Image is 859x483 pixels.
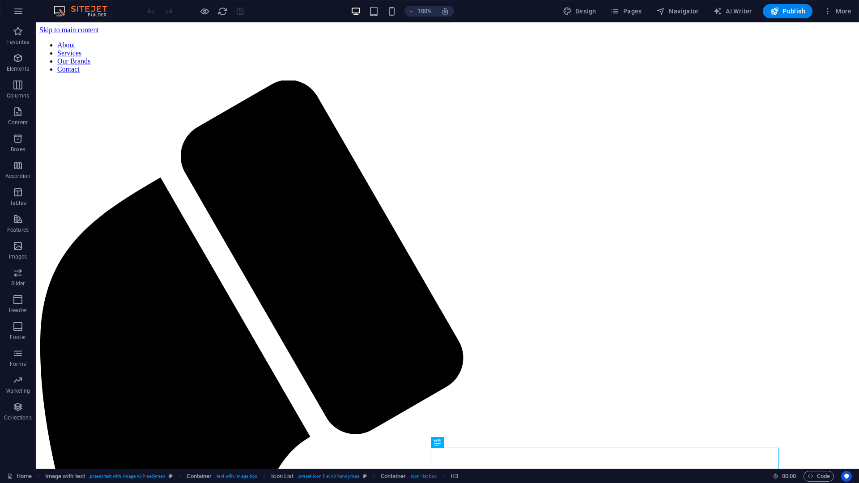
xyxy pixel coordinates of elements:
[4,414,31,421] p: Collections
[297,471,359,482] span: . preset-icon-list-v3-handyman
[451,471,458,482] span: Click to select. Double-click to edit
[773,471,796,482] h6: Session time
[10,199,26,207] p: Tables
[823,7,851,16] span: More
[841,471,852,482] button: Usercentrics
[441,7,449,15] i: On resize automatically adjust zoom level to fit chosen device.
[7,92,29,99] p: Columns
[607,4,645,18] button: Pages
[788,473,790,479] span: :
[217,6,228,17] button: reload
[187,471,212,482] span: Click to select. Double-click to edit
[199,6,210,17] button: Click here to leave preview mode and continue editing
[11,146,26,153] p: Boxes
[563,7,596,16] span: Design
[7,65,30,72] p: Elements
[804,471,834,482] button: Code
[51,6,119,17] img: Editor Logo
[363,474,367,479] i: This element is a customizable preset
[610,7,642,16] span: Pages
[656,7,699,16] span: Navigator
[5,173,30,180] p: Accordion
[89,471,165,482] span: . preset-text-with-image-v3-handyman
[169,474,173,479] i: This element is a customizable preset
[215,471,257,482] span: . text-with-image-box
[770,7,805,16] span: Publish
[418,6,432,17] h6: 100%
[653,4,702,18] button: Navigator
[11,280,25,287] p: Slider
[9,307,27,314] p: Header
[4,4,63,11] a: Skip to main content
[5,387,30,394] p: Marketing
[9,253,27,260] p: Images
[713,7,752,16] span: AI Writer
[271,471,293,482] span: Click to select. Double-click to edit
[8,119,28,126] p: Content
[559,4,600,18] div: Design (Ctrl+Alt+Y)
[10,360,26,368] p: Forms
[45,471,458,482] nav: breadcrumb
[381,471,406,482] span: Click to select. Double-click to edit
[820,4,855,18] button: More
[217,6,228,17] i: Reload page
[409,471,437,482] span: . icon-list-box
[710,4,756,18] button: AI Writer
[404,6,436,17] button: 100%
[7,226,29,233] p: Features
[782,471,796,482] span: 00 00
[559,4,600,18] button: Design
[763,4,812,18] button: Publish
[6,38,29,46] p: Favorites
[45,471,85,482] span: Click to select. Double-click to edit
[10,334,26,341] p: Footer
[808,471,830,482] span: Code
[7,471,32,482] a: Click to cancel selection. Double-click to open Pages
